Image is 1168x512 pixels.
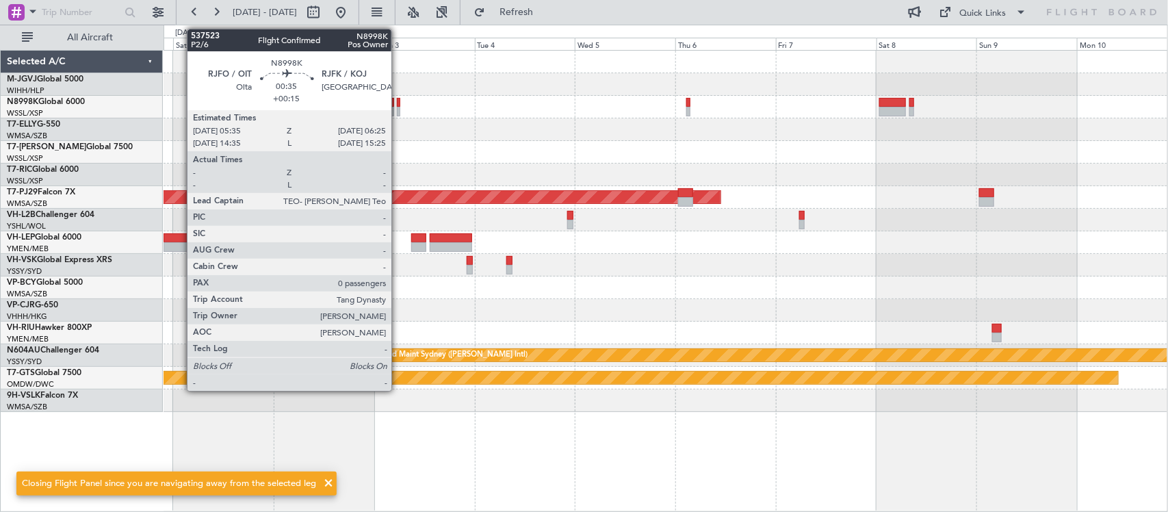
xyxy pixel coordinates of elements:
[7,256,112,264] a: VH-VSKGlobal Express XRS
[173,38,274,50] div: Sat 1
[7,176,43,186] a: WSSL/XSP
[233,6,297,18] span: [DATE] - [DATE]
[42,2,120,23] input: Trip Number
[7,301,35,309] span: VP-CJR
[7,369,35,377] span: T7-GTS
[7,188,38,196] span: T7-PJ29
[7,98,85,106] a: N8998KGlobal 6000
[7,311,47,322] a: VHHH/HKG
[467,1,549,23] button: Refresh
[7,289,47,299] a: WMSA/SZB
[7,188,75,196] a: T7-PJ29Falcon 7X
[7,86,44,96] a: WIHH/HLP
[175,27,198,39] div: [DATE]
[7,98,38,106] span: N8998K
[22,477,316,491] div: Closing Flight Panel since you are navigating away from the selected leg
[675,38,776,50] div: Thu 6
[7,211,94,219] a: VH-L2BChallenger 604
[7,211,36,219] span: VH-L2B
[933,1,1034,23] button: Quick Links
[15,27,148,49] button: All Aircraft
[7,166,32,174] span: T7-RIC
[7,346,99,355] a: N604AUChallenger 604
[976,38,1077,50] div: Sun 9
[7,166,79,174] a: T7-RICGlobal 6000
[776,38,877,50] div: Fri 7
[369,345,528,366] div: Planned Maint Sydney ([PERSON_NAME] Intl)
[7,266,42,277] a: YSSY/SYD
[7,392,40,400] span: 9H-VSLK
[7,143,133,151] a: T7-[PERSON_NAME]Global 7500
[475,38,575,50] div: Tue 4
[7,233,35,242] span: VH-LEP
[7,199,47,209] a: WMSA/SZB
[7,143,86,151] span: T7-[PERSON_NAME]
[7,379,54,389] a: OMDW/DWC
[960,7,1007,21] div: Quick Links
[7,324,35,332] span: VH-RIU
[7,221,46,231] a: YSHL/WOL
[7,131,47,141] a: WMSA/SZB
[7,153,43,164] a: WSSL/XSP
[7,334,49,344] a: YMEN/MEB
[7,108,43,118] a: WSSL/XSP
[7,392,78,400] a: 9H-VSLKFalcon 7X
[7,357,42,367] a: YSSY/SYD
[877,38,977,50] div: Sat 8
[7,369,81,377] a: T7-GTSGlobal 7500
[7,120,37,129] span: T7-ELLY
[7,75,83,84] a: M-JGVJGlobal 5000
[7,346,40,355] span: N604AU
[7,120,60,129] a: T7-ELLYG-550
[7,233,81,242] a: VH-LEPGlobal 6000
[7,301,58,309] a: VP-CJRG-650
[274,38,374,50] div: Sun 2
[7,402,47,412] a: WMSA/SZB
[7,324,92,332] a: VH-RIUHawker 800XP
[7,244,49,254] a: YMEN/MEB
[488,8,545,17] span: Refresh
[7,75,37,84] span: M-JGVJ
[575,38,675,50] div: Wed 5
[374,38,475,50] div: Mon 3
[7,279,83,287] a: VP-BCYGlobal 5000
[7,279,36,287] span: VP-BCY
[7,256,37,264] span: VH-VSK
[36,33,144,42] span: All Aircraft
